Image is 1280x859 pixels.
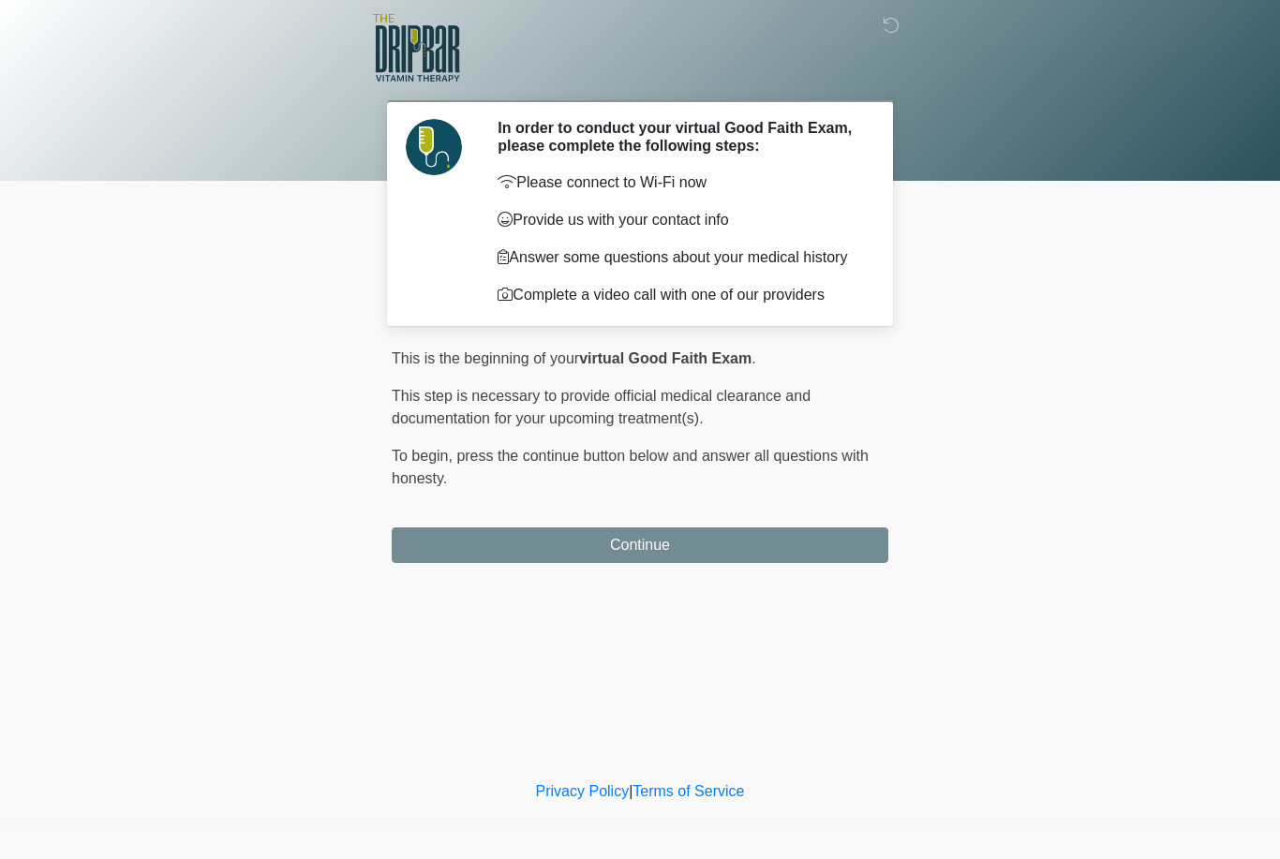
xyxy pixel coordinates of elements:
span: This step is necessary to provide official medical clearance and documentation for your upcoming ... [392,388,811,426]
span: This is the beginning of your [392,350,579,366]
img: The DRIPBaR - Lubbock Logo [373,14,460,81]
a: Privacy Policy [536,783,630,799]
p: Answer some questions about your medical history [498,246,860,269]
p: Complete a video call with one of our providers [498,284,860,306]
p: Provide us with your contact info [498,209,860,231]
button: Continue [392,527,888,563]
h2: In order to conduct your virtual Good Faith Exam, please complete the following steps: [498,119,860,155]
strong: virtual Good Faith Exam [579,350,752,366]
a: | [629,783,633,799]
span: . [752,350,755,366]
span: To begin, [392,448,456,464]
a: Terms of Service [633,783,744,799]
p: Please connect to Wi-Fi now [498,171,860,194]
span: press the continue button below and answer all questions with honesty. [392,448,869,486]
img: Agent Avatar [406,119,462,175]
